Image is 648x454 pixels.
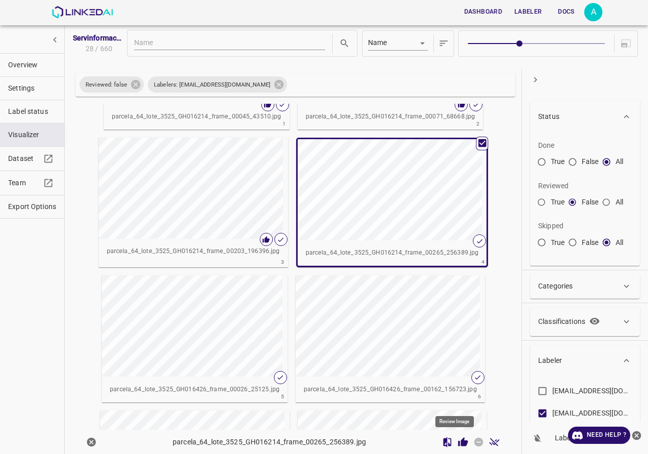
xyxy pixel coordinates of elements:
p: parcela_64_lote_3525_GH016214_frame_00265_256389.jpg [306,249,479,258]
a: Need Help ? [568,427,630,444]
button: parcela_64_lote_3525_GH016426_frame_00162_156723.jpgparcela_64_lote_3525_GH016426_frame_00162_156... [296,275,485,402]
button: close-help [630,427,643,444]
div: Review Image [435,416,474,427]
button: Compare Image [439,434,455,450]
div: Labelers: [EMAIL_ADDRESS][DOMAIN_NAME] [148,76,287,93]
p: parcela_64_lote_3525_GH016426_frame_00026_25125.jpg [110,385,279,394]
div: Reviewed: false [79,76,144,93]
input: Name [134,37,325,50]
p: parcela_64_lote_3525_GH016214_frame_00265_256389.jpg [173,437,366,447]
span: 4 [481,258,484,266]
button: parcela_64_lote_3525_GH016214_frame_00203_196396.jpgparcela_64_lote_3525_GH016214_frame_00203_196... [99,138,288,264]
button: Docs [550,4,582,20]
span: Team [8,178,40,188]
span: 2 [476,119,479,128]
a: Labeler [508,2,548,22]
span: Labelers: [EMAIL_ADDRESS][DOMAIN_NAME] [148,80,276,89]
span: Label status [8,106,56,117]
button: Dashboard [460,4,506,20]
span: 6 [478,392,481,401]
button: show more [46,30,64,49]
div: Name [368,37,428,50]
img: LinkedAI [52,6,113,18]
span: 1 [282,119,286,128]
button: Review Image [455,434,471,450]
a: Dashboard [458,2,508,22]
p: parcela_64_lote_3525_GH016214_frame_00045_43510.jpg [112,112,281,121]
span: Servinformación_Arandanos_2025_07 [73,33,124,44]
button: search [337,35,352,51]
button: parcela_64_lote_3525_GH016214_frame_00265_256389.jpgparcela_64_lote_3525_GH016214_frame_00265_256... [298,139,487,266]
span: 3 [281,258,284,266]
span: Export Options [8,201,56,212]
button: sort [436,33,452,54]
span: Overview [8,60,56,70]
span: 28 / 660 [84,44,112,54]
a: Docs [548,2,584,22]
button: Open settings [584,3,602,21]
span: Visualizer [8,130,56,140]
p: parcela_64_lote_3525_GH016214_frame_00203_196396.jpg [107,247,280,256]
button: parcela_64_lote_3525_GH016426_frame_00026_25125.jpgparcela_64_lote_3525_GH016426_frame_00026_2512... [102,275,288,402]
button: Done Image [487,434,502,450]
span: Settings [8,83,56,94]
span: 5 [281,392,284,401]
button: Labeler [510,4,546,20]
p: parcela_64_lote_3525_GH016426_frame_00162_156723.jpg [304,385,477,394]
span: Dataset [8,153,40,164]
div: A [584,3,602,21]
span: Reviewed: false [79,80,133,89]
p: parcela_64_lote_3525_GH016214_frame_00071_68668.jpg [306,112,475,121]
